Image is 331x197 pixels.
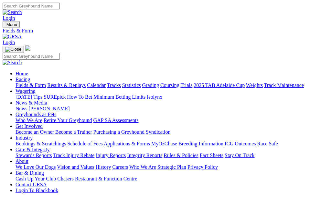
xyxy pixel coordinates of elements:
a: News [16,106,27,111]
a: Login [3,40,15,45]
a: Injury Reports [96,153,126,158]
img: GRSA [3,34,22,40]
a: Fields & Form [16,82,46,88]
a: Bookings & Scratchings [16,141,66,146]
a: Calendar [87,82,106,88]
a: Applications & Forms [104,141,150,146]
a: MyOzChase [151,141,177,146]
div: Industry [16,141,328,147]
a: Breeding Information [178,141,223,146]
a: How To Bet [67,94,92,100]
div: News & Media [16,106,328,112]
input: Search [3,3,60,9]
a: Tracks [107,82,121,88]
a: History [95,164,111,170]
a: Fact Sheets [200,153,223,158]
a: Integrity Reports [127,153,162,158]
a: Wagering [16,88,36,94]
div: Bar & Dining [16,176,328,182]
a: Home [16,71,28,76]
a: Chasers Restaurant & Function Centre [57,176,137,181]
a: Careers [112,164,128,170]
a: GAP SA Assessments [93,117,139,123]
a: We Love Our Dogs [16,164,56,170]
a: Isolynx [147,94,162,100]
a: About [16,158,28,164]
a: Who We Are [16,117,42,123]
a: Login To Blackbook [16,188,58,193]
a: Trials [180,82,192,88]
a: Privacy Policy [187,164,218,170]
img: Search [3,60,22,66]
a: Vision and Values [57,164,94,170]
div: Racing [16,82,328,88]
div: Get Involved [16,129,328,135]
a: Rules & Policies [164,153,198,158]
a: Purchasing a Greyhound [93,129,144,135]
a: Industry [16,135,33,141]
img: logo-grsa-white.png [25,45,30,51]
a: Retire Your Greyhound [44,117,92,123]
img: Close [5,47,21,52]
a: Care & Integrity [16,147,50,152]
input: Search [3,53,60,60]
a: Get Involved [16,123,43,129]
a: [DATE] Tips [16,94,42,100]
img: Search [3,9,22,15]
a: [PERSON_NAME] [28,106,69,111]
a: Track Injury Rebate [53,153,94,158]
a: ICG Outcomes [225,141,256,146]
div: Care & Integrity [16,153,328,158]
span: Menu [6,22,17,27]
a: Statistics [122,82,141,88]
a: Race Safe [257,141,278,146]
a: Login [3,15,15,21]
a: Coursing [160,82,179,88]
a: News & Media [16,100,47,105]
a: Cash Up Your Club [16,176,56,181]
a: Greyhounds as Pets [16,112,56,117]
a: Fields & Form [3,28,328,34]
a: Syndication [146,129,170,135]
a: Minimum Betting Limits [93,94,145,100]
button: Toggle navigation [3,21,20,28]
a: Results & Replays [47,82,86,88]
a: 2025 TAB Adelaide Cup [194,82,245,88]
a: Who We Are [129,164,156,170]
a: Become an Owner [16,129,54,135]
a: Become a Trainer [55,129,92,135]
a: Racing [16,77,30,82]
a: Schedule of Fees [67,141,102,146]
div: Wagering [16,94,328,100]
a: Stewards Reports [16,153,52,158]
button: Toggle navigation [3,46,24,53]
a: Grading [142,82,159,88]
a: Weights [246,82,263,88]
a: Stay On Track [225,153,254,158]
a: SUREpick [44,94,66,100]
div: Greyhounds as Pets [16,117,328,123]
a: Bar & Dining [16,170,44,176]
a: Track Maintenance [264,82,304,88]
a: Contact GRSA [16,182,47,187]
div: About [16,164,328,170]
a: Strategic Plan [157,164,186,170]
